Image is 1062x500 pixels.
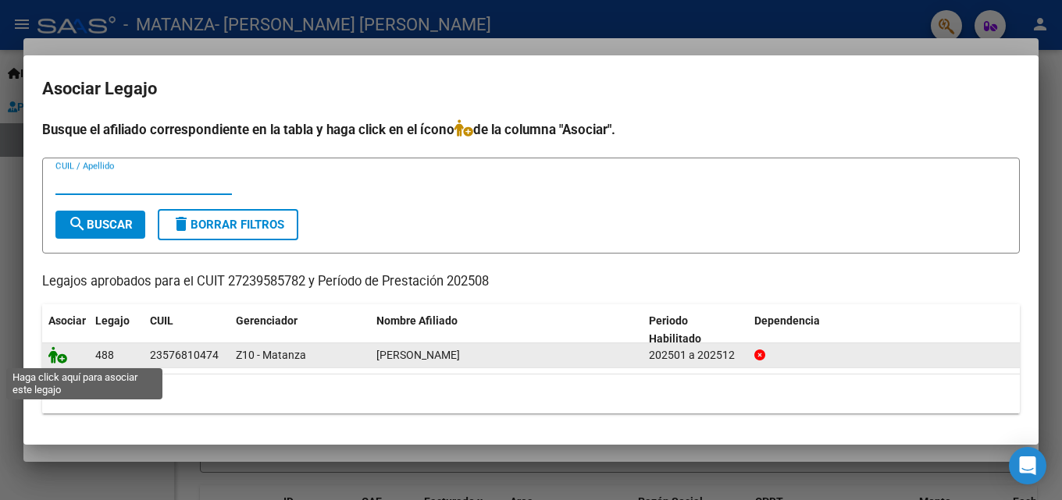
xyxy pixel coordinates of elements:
[89,304,144,356] datatable-header-cell: Legajo
[55,211,145,239] button: Buscar
[68,218,133,232] span: Buscar
[370,304,643,356] datatable-header-cell: Nombre Afiliado
[48,314,86,327] span: Asociar
[376,314,458,327] span: Nombre Afiliado
[172,218,284,232] span: Borrar Filtros
[42,272,1020,292] p: Legajos aprobados para el CUIT 27239585782 y Período de Prestación 202508
[42,304,89,356] datatable-header-cell: Asociar
[172,215,191,233] mat-icon: delete
[1009,447,1046,484] div: Open Intercom Messenger
[236,314,298,327] span: Gerenciador
[150,314,173,327] span: CUIL
[144,304,230,356] datatable-header-cell: CUIL
[158,209,298,240] button: Borrar Filtros
[150,346,219,364] div: 23576810474
[42,74,1020,104] h2: Asociar Legajo
[95,314,130,327] span: Legajo
[643,304,748,356] datatable-header-cell: Periodo Habilitado
[68,215,87,233] mat-icon: search
[649,346,742,364] div: 202501 a 202512
[748,304,1021,356] datatable-header-cell: Dependencia
[754,314,820,327] span: Dependencia
[42,119,1020,140] h4: Busque el afiliado correspondiente en la tabla y haga click en el ícono de la columna "Asociar".
[236,349,306,361] span: Z10 - Matanza
[95,349,114,361] span: 488
[649,314,701,345] span: Periodo Habilitado
[376,349,460,361] span: IGNACIO AYLIN GIOVANNA
[230,304,370,356] datatable-header-cell: Gerenciador
[42,374,1020,413] div: 1 registros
